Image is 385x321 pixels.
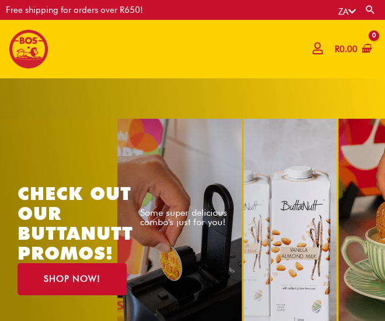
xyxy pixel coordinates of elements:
span: SHOP NOW! [44,275,100,284]
div: Free shipping for orders over R650! [6,6,143,15]
img: BOS logo finals-200px [9,29,48,69]
a: CHECK OUT OUR BUTTANUTT PROMOS! [18,182,133,264]
span: R [335,44,339,54]
a: View Shopping Cart, empty [332,36,372,63]
a: Search button [365,4,376,15]
a: SHOP NOW! [18,263,127,295]
bdi: 0.00 [335,44,358,54]
p: Some super delicious combo's just for you! [140,208,251,227]
a: ZA [338,6,356,17]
